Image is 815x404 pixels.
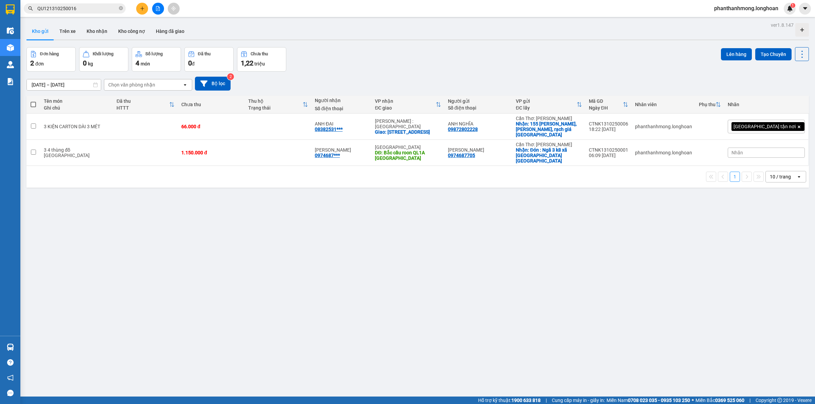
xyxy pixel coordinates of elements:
[195,77,231,91] button: Bộ lọc
[145,52,163,56] div: Số lượng
[30,59,34,67] span: 2
[799,3,811,15] button: caret-down
[721,48,752,60] button: Lên hàng
[731,150,743,155] span: Nhãn
[796,174,802,179] svg: open
[83,59,87,67] span: 0
[26,23,54,39] button: Kho gửi
[113,23,150,39] button: Kho công nợ
[692,399,694,402] span: ⚪️
[248,105,303,111] div: Trạng thái
[787,5,793,12] img: icon-new-feature
[635,102,692,107] div: Nhân viên
[88,61,93,66] span: kg
[448,127,478,132] div: 09872802228
[7,61,14,68] img: warehouse-icon
[113,96,178,114] th: Toggle SortBy
[802,5,808,12] span: caret-down
[516,142,582,147] div: Cần Thơ: [PERSON_NAME]
[119,6,123,10] span: close-circle
[251,52,268,56] div: Chưa thu
[589,121,628,127] div: CTNK1310250006
[44,147,110,158] div: 3 4 thùng đồ phú quốc
[156,6,160,11] span: file-add
[448,121,509,127] div: ANH NGHĨA
[792,3,794,8] span: 1
[589,147,628,153] div: CTNK1310250001
[254,61,265,66] span: triệu
[171,6,176,11] span: aim
[181,102,241,107] div: Chưa thu
[478,397,541,404] span: Hỗ trợ kỹ thuật:
[150,23,190,39] button: Hàng đã giao
[28,6,33,11] span: search
[511,398,541,403] strong: 1900 633 818
[372,96,445,114] th: Toggle SortBy
[795,23,809,37] div: Tạo kho hàng mới
[181,124,241,129] div: 66.000 đ
[136,3,148,15] button: plus
[135,59,139,67] span: 4
[184,47,234,72] button: Đã thu0đ
[7,44,14,51] img: warehouse-icon
[448,153,475,158] div: 0974687705
[37,5,117,12] input: Tìm tên, số ĐT hoặc mã đơn
[791,3,795,8] sup: 1
[552,397,605,404] span: Cung cấp máy in - giấy in:
[699,102,716,107] div: Phụ thu
[315,121,368,127] div: ANH ĐẠI
[315,98,368,103] div: Người nhận
[777,398,782,403] span: copyright
[168,3,180,15] button: aim
[749,397,750,404] span: |
[81,23,113,39] button: Kho nhận
[79,47,128,72] button: Khối lượng0kg
[516,147,582,163] div: Nhận: Đón : Ngã 3 k8 xã cửa dương Phú quốc kiên Giang
[181,150,241,155] div: 1.150.000 đ
[375,105,436,111] div: ĐC giao
[44,98,110,104] div: Tên món
[188,59,192,67] span: 0
[375,145,441,150] div: [GEOGRAPHIC_DATA]
[44,105,110,111] div: Ghi chú
[198,52,211,56] div: Đã thu
[7,359,14,366] span: question-circle
[315,106,368,111] div: Số điện thoại
[192,61,195,66] span: đ
[695,96,724,114] th: Toggle SortBy
[241,59,253,67] span: 1,22
[448,98,509,104] div: Người gửi
[733,123,796,130] span: [GEOGRAPHIC_DATA] tận nơi
[585,96,632,114] th: Toggle SortBy
[375,98,436,104] div: VP nhận
[375,150,441,161] div: DĐ: Bắc cầu roon QL1A Quảng Bình
[589,153,628,158] div: 06:09 [DATE]
[132,47,181,72] button: Số lượng4món
[715,398,744,403] strong: 0369 525 060
[755,48,792,60] button: Tạo Chuyến
[516,116,582,121] div: Cần Thơ: [PERSON_NAME]
[7,374,14,381] span: notification
[728,102,805,107] div: Nhãn
[116,105,169,111] div: HTTT
[182,82,188,88] svg: open
[108,81,155,88] div: Chọn văn phòng nhận
[27,79,101,90] input: Select a date range.
[237,47,286,72] button: Chưa thu1,22 triệu
[141,61,150,66] span: món
[7,390,14,396] span: message
[516,105,577,111] div: ĐC lấy
[116,98,169,104] div: Đã thu
[119,5,123,12] span: close-circle
[40,52,59,56] div: Đơn hàng
[730,172,740,182] button: 1
[6,4,15,15] img: logo-vxr
[770,173,791,180] div: 10 / trang
[606,397,690,404] span: Miền Nam
[375,118,441,129] div: [PERSON_NAME] : [GEOGRAPHIC_DATA]
[448,105,509,111] div: Số điện thoại
[375,129,441,135] div: Giao: số 1 đường 31b, phường an phú quận 2 HCM
[635,124,692,129] div: phanthanhmong.longhoan
[512,96,585,114] th: Toggle SortBy
[152,3,164,15] button: file-add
